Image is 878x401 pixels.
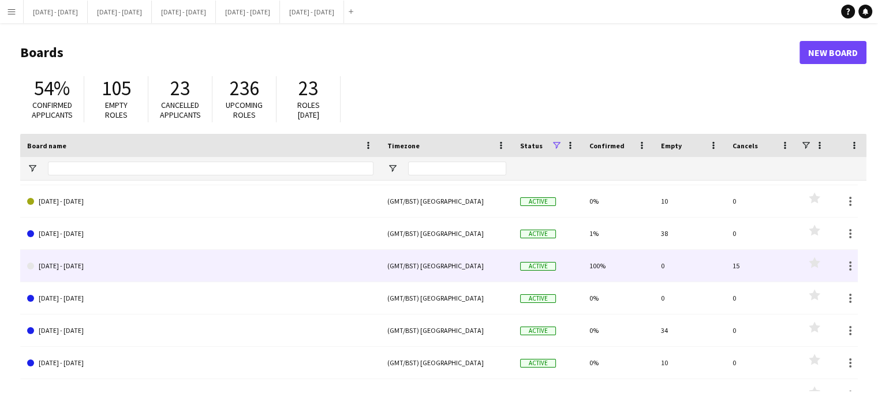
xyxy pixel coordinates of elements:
span: 23 [170,76,190,101]
div: (GMT/BST) [GEOGRAPHIC_DATA] [380,250,513,282]
span: Confirmed [589,141,625,150]
a: [DATE] - [DATE] [27,314,373,347]
a: [DATE] - [DATE] [27,250,373,282]
div: 38 [654,218,726,249]
a: [DATE] - [DATE] [27,347,373,379]
a: [DATE] - [DATE] [27,282,373,314]
span: Empty [661,141,682,150]
span: Roles [DATE] [297,100,320,120]
div: 100% [582,250,654,282]
span: Active [520,262,556,271]
span: Active [520,359,556,368]
div: 0% [582,185,654,217]
button: [DATE] - [DATE] [88,1,152,23]
span: Empty roles [105,100,128,120]
span: Status [520,141,543,150]
h1: Boards [20,44,799,61]
span: 23 [298,76,318,101]
span: Cancelled applicants [160,100,201,120]
div: (GMT/BST) [GEOGRAPHIC_DATA] [380,347,513,378]
button: [DATE] - [DATE] [280,1,344,23]
div: 34 [654,314,726,346]
div: 0 [726,185,797,217]
span: 54% [34,76,70,101]
div: 0 [726,218,797,249]
a: New Board [799,41,866,64]
span: Confirmed applicants [32,100,73,120]
div: (GMT/BST) [GEOGRAPHIC_DATA] [380,185,513,217]
div: 10 [654,347,726,378]
div: 10 [654,185,726,217]
div: 15 [726,250,797,282]
button: [DATE] - [DATE] [24,1,88,23]
span: Active [520,327,556,335]
span: Cancels [733,141,758,150]
div: 0 [654,250,726,282]
span: Active [520,230,556,238]
span: 236 [230,76,259,101]
span: 105 [102,76,131,101]
a: [DATE] - [DATE] [27,185,373,218]
div: 0 [726,347,797,378]
div: (GMT/BST) [GEOGRAPHIC_DATA] [380,282,513,314]
div: 1% [582,218,654,249]
span: Upcoming roles [226,100,263,120]
div: (GMT/BST) [GEOGRAPHIC_DATA] [380,218,513,249]
a: [DATE] - [DATE] [27,218,373,250]
span: Active [520,294,556,303]
div: 0% [582,314,654,346]
button: [DATE] - [DATE] [216,1,280,23]
div: 0 [726,314,797,346]
button: [DATE] - [DATE] [152,1,216,23]
span: Board name [27,141,66,150]
button: Open Filter Menu [27,163,38,174]
div: 0% [582,282,654,314]
div: (GMT/BST) [GEOGRAPHIC_DATA] [380,314,513,346]
input: Board name Filter Input [48,162,373,175]
div: 0% [582,347,654,378]
span: Timezone [387,141,420,150]
button: Open Filter Menu [387,163,398,174]
div: 0 [726,282,797,314]
span: Active [520,197,556,206]
div: 0 [654,282,726,314]
input: Timezone Filter Input [408,162,506,175]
